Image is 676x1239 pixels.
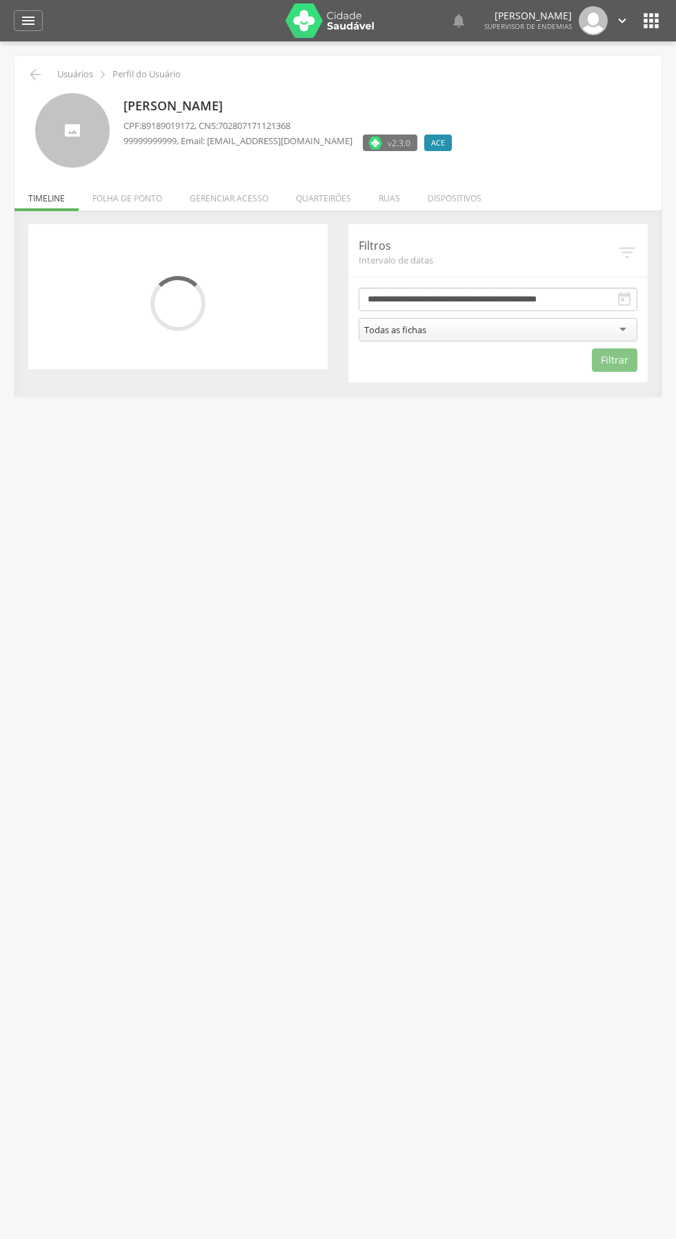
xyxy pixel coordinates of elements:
span: 99999999999 [123,135,177,147]
a:  [14,10,43,31]
p: [PERSON_NAME] [123,97,459,115]
p: [PERSON_NAME] [484,11,572,21]
p: Usuários [57,69,93,80]
i:  [20,12,37,29]
li: Gerenciar acesso [176,179,282,211]
a:  [615,6,630,35]
span: Intervalo de datas [359,254,617,266]
label: Versão do aplicativo [363,135,417,151]
i:  [95,67,110,82]
div: Todas as fichas [364,324,426,336]
i:  [616,291,633,308]
i:  [615,13,630,28]
span: ACE [431,137,445,148]
p: CPF: , CNS: [123,119,459,132]
p: Filtros [359,238,617,254]
i:  [640,10,662,32]
p: , Email: [EMAIL_ADDRESS][DOMAIN_NAME] [123,135,352,148]
li: Folha de ponto [79,179,176,211]
i: Voltar [27,66,43,83]
i:  [617,242,637,263]
button: Filtrar [592,348,637,372]
i:  [450,12,467,29]
span: Supervisor de Endemias [484,21,572,31]
li: Quarteirões [282,179,365,211]
a:  [450,6,467,35]
span: 702807171121368 [218,119,290,132]
span: v2.3.0 [388,136,410,150]
p: Perfil do Usuário [112,69,181,80]
span: 89189019172 [141,119,195,132]
li: Ruas [365,179,414,211]
li: Dispositivos [414,179,495,211]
